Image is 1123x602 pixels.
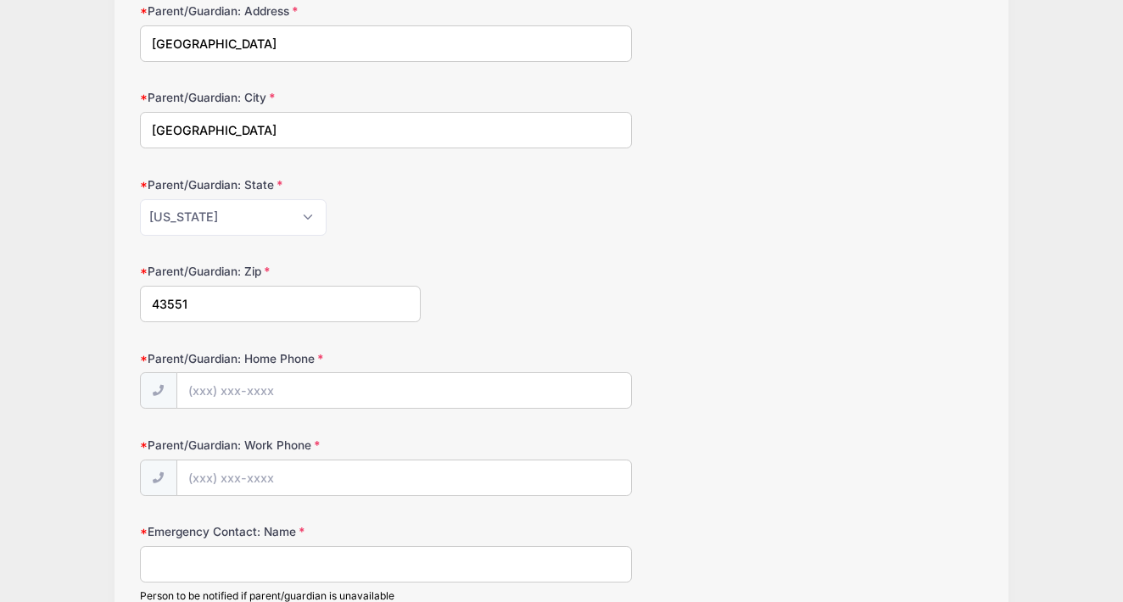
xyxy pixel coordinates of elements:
label: Parent/Guardian: State [140,176,422,193]
label: Parent/Guardian: Zip [140,263,422,280]
input: xxxxx [140,286,422,322]
input: (xxx) xxx-xxxx [176,460,632,496]
label: Parent/Guardian: Work Phone [140,437,422,454]
label: Emergency Contact: Name [140,523,422,540]
label: Parent/Guardian: Address [140,3,422,20]
label: Parent/Guardian: City [140,89,422,106]
label: Parent/Guardian: Home Phone [140,350,422,367]
input: (xxx) xxx-xxxx [176,372,632,409]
